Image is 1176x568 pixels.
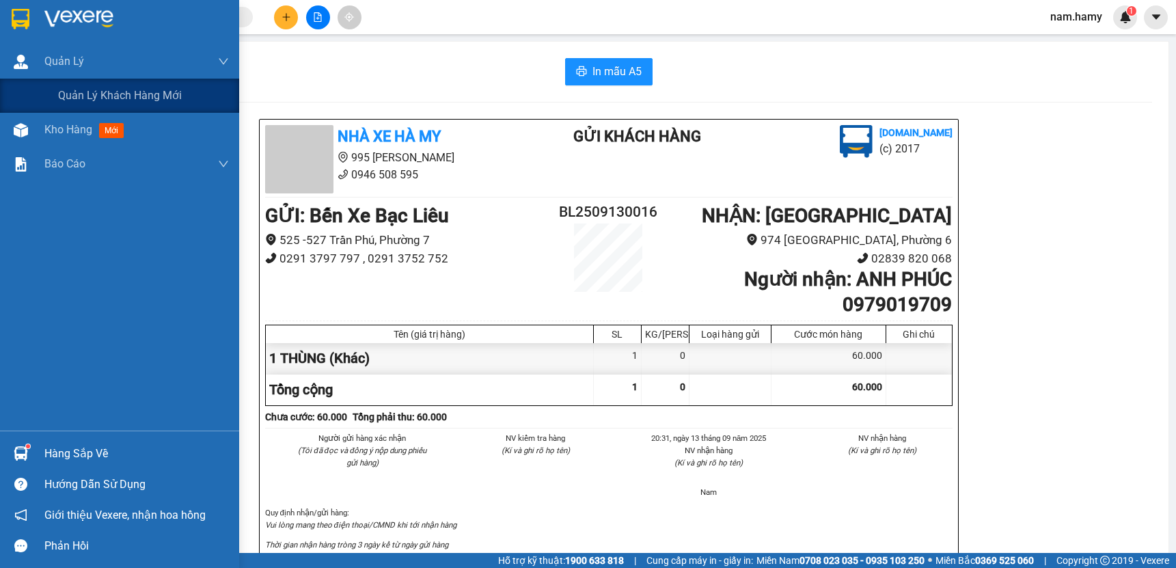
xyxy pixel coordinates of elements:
span: Kho hàng [44,123,92,136]
span: Miền Nam [756,553,925,568]
i: (Kí và ghi rõ họ tên) [674,458,743,468]
button: caret-down [1144,5,1168,29]
li: NV kiểm tra hàng [465,432,606,444]
span: Tổng cộng [269,381,333,398]
span: plus [282,12,291,22]
li: (c) 2017 [879,140,953,157]
i: Vui lòng mang theo điện thoại/CMND khi tới nhận hàng [265,520,456,530]
span: Báo cáo [44,155,85,172]
span: 0 [680,381,685,392]
span: phone [338,169,348,180]
span: mới [99,123,124,138]
span: phone [857,252,869,264]
strong: 0369 525 060 [975,555,1034,566]
div: KG/[PERSON_NAME] [645,329,685,340]
i: (Kí và ghi rõ họ tên) [502,446,570,455]
span: environment [746,234,758,245]
b: GỬI : Bến Xe Bạc Liêu [265,204,449,227]
span: aim [344,12,354,22]
b: Gửi khách hàng [573,128,701,145]
li: 02839 820 068 [666,249,952,268]
li: NV nhận hàng [812,432,953,444]
span: 1 [1129,6,1134,16]
span: environment [338,152,348,163]
span: notification [14,509,27,522]
span: In mẫu A5 [592,63,642,80]
button: plus [274,5,298,29]
span: environment [265,234,277,245]
b: Nhà Xe Hà My [338,128,441,145]
img: warehouse-icon [14,55,28,69]
div: SL [597,329,638,340]
div: Cước món hàng [775,329,882,340]
strong: 0708 023 035 - 0935 103 250 [799,555,925,566]
span: caret-down [1150,11,1162,23]
div: Hàng sắp về [44,444,229,464]
div: 60.000 [771,343,886,374]
span: | [634,553,636,568]
li: 0946 508 595 [265,166,519,183]
span: question-circle [14,478,27,491]
button: printerIn mẫu A5 [565,58,653,85]
sup: 1 [1127,6,1136,16]
span: down [218,56,229,67]
span: Miền Bắc [935,553,1034,568]
div: 1 THÙNG (Khác) [266,343,594,374]
span: 1 [632,381,638,392]
b: Chưa cước : 60.000 [265,411,347,422]
img: logo.jpg [840,125,873,158]
span: phone [265,252,277,264]
img: warehouse-icon [14,123,28,137]
img: warehouse-icon [14,446,28,461]
li: 974 [GEOGRAPHIC_DATA], Phường 6 [666,231,952,249]
button: file-add [306,5,330,29]
img: logo-vxr [12,9,29,29]
li: 0291 3797 797 , 0291 3752 752 [265,249,551,268]
span: copyright [1100,556,1110,565]
div: Phản hồi [44,536,229,556]
i: Thời gian nhận hàng tròng 3 ngày kể từ ngày gửi hàng [265,540,448,550]
b: [DOMAIN_NAME] [879,127,953,138]
span: Cung cấp máy in - giấy in: [646,553,753,568]
span: nam.hamy [1039,8,1113,25]
div: Tên (giá trị hàng) [269,329,590,340]
span: Hỗ trợ kỹ thuật: [498,553,624,568]
sup: 1 [26,444,30,448]
span: ⚪️ [928,558,932,563]
h2: BL2509130016 [551,201,666,224]
span: file-add [313,12,323,22]
div: 0 [642,343,689,374]
li: Người gửi hàng xác nhận [292,432,433,444]
i: (Tôi đã đọc và đồng ý nộp dung phiếu gửi hàng) [298,446,426,468]
button: aim [338,5,361,29]
div: Ghi chú [890,329,948,340]
span: printer [576,66,587,79]
li: NV nhận hàng [639,444,780,457]
span: Quản Lý [44,53,84,70]
span: Quản lý khách hàng mới [58,87,182,104]
span: down [218,159,229,170]
li: 995 [PERSON_NAME] [265,149,519,166]
div: Loại hàng gửi [693,329,767,340]
b: Tổng phải thu: 60.000 [353,411,447,422]
span: message [14,539,27,552]
b: Người nhận : ANH PHÚC 0979019709 [744,268,952,315]
i: (Kí và ghi rõ họ tên) [848,446,916,455]
strong: 1900 633 818 [565,555,624,566]
li: 20:31, ngày 13 tháng 09 năm 2025 [639,432,780,444]
b: NHẬN : [GEOGRAPHIC_DATA] [702,204,952,227]
li: 525 -527 Trần Phú, Phường 7 [265,231,551,249]
span: | [1044,553,1046,568]
img: icon-new-feature [1119,11,1132,23]
span: Giới thiệu Vexere, nhận hoa hồng [44,506,206,524]
li: Nam [639,486,780,498]
span: 60.000 [852,381,882,392]
div: Hướng dẫn sử dụng [44,474,229,495]
img: solution-icon [14,157,28,172]
div: 1 [594,343,642,374]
